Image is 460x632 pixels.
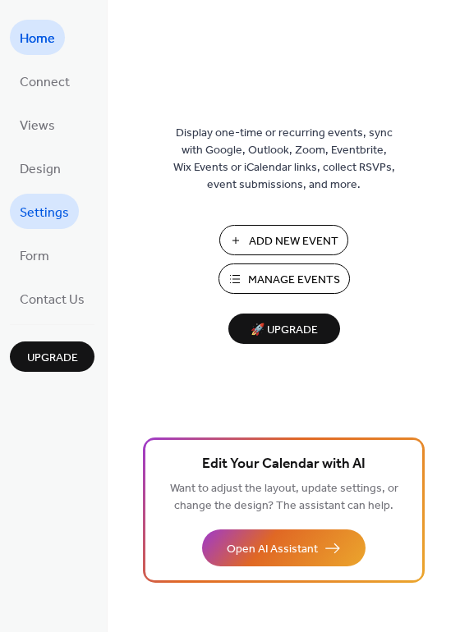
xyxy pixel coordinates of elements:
[173,125,395,194] span: Display one-time or recurring events, sync with Google, Outlook, Zoom, Eventbrite, Wix Events or ...
[27,350,78,367] span: Upgrade
[227,541,318,558] span: Open AI Assistant
[10,63,80,98] a: Connect
[170,478,398,517] span: Want to adjust the layout, update settings, or change the design? The assistant can help.
[10,281,94,316] a: Contact Us
[20,70,70,95] span: Connect
[20,244,49,269] span: Form
[10,341,94,372] button: Upgrade
[248,272,340,289] span: Manage Events
[238,319,330,341] span: 🚀 Upgrade
[228,314,340,344] button: 🚀 Upgrade
[20,200,69,226] span: Settings
[10,150,71,185] a: Design
[20,157,61,182] span: Design
[202,529,366,566] button: Open AI Assistant
[20,287,85,313] span: Contact Us
[218,263,350,294] button: Manage Events
[249,233,338,250] span: Add New Event
[202,453,366,476] span: Edit Your Calendar with AI
[10,107,65,142] a: Views
[10,20,65,55] a: Home
[10,237,59,272] a: Form
[20,113,55,139] span: Views
[20,26,55,52] span: Home
[219,225,348,255] button: Add New Event
[10,194,79,229] a: Settings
